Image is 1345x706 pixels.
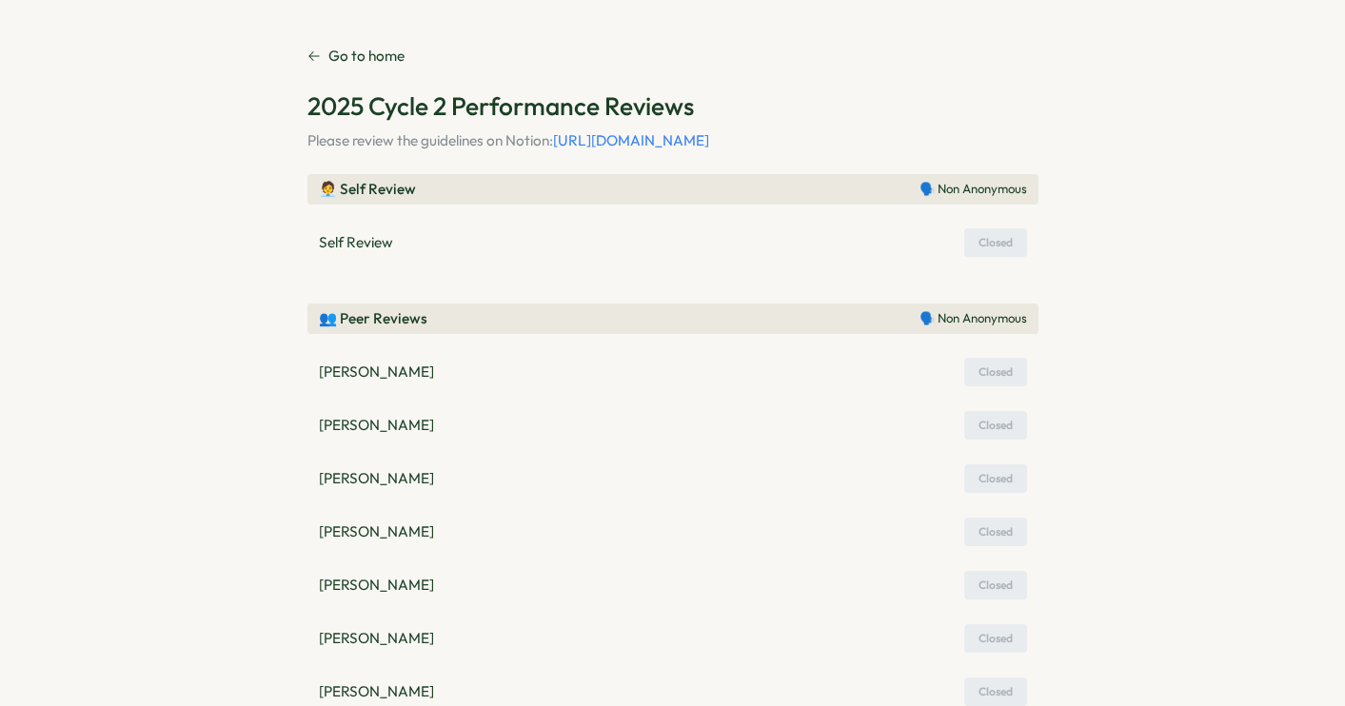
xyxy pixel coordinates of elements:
h2: 2025 Cycle 2 Performance Reviews [307,89,1038,123]
p: Self Review [319,232,393,253]
p: [PERSON_NAME] [319,415,434,436]
p: 🗣️ Non Anonymous [920,310,1027,327]
p: [PERSON_NAME] [319,681,434,702]
p: [PERSON_NAME] [319,575,434,596]
a: Go to home [307,46,405,67]
p: [PERSON_NAME] [319,362,434,382]
p: 🧑‍💼 Self Review [319,179,416,200]
p: 👥 Peer Reviews [319,308,427,329]
p: 🗣️ Non Anonymous [920,181,1027,198]
p: [PERSON_NAME] [319,628,434,649]
p: Please review the guidelines on Notion: [307,130,1038,151]
p: Go to home [328,46,405,67]
a: [URL][DOMAIN_NAME] [553,131,709,149]
p: [PERSON_NAME] [319,468,434,489]
p: [PERSON_NAME] [319,521,434,542]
